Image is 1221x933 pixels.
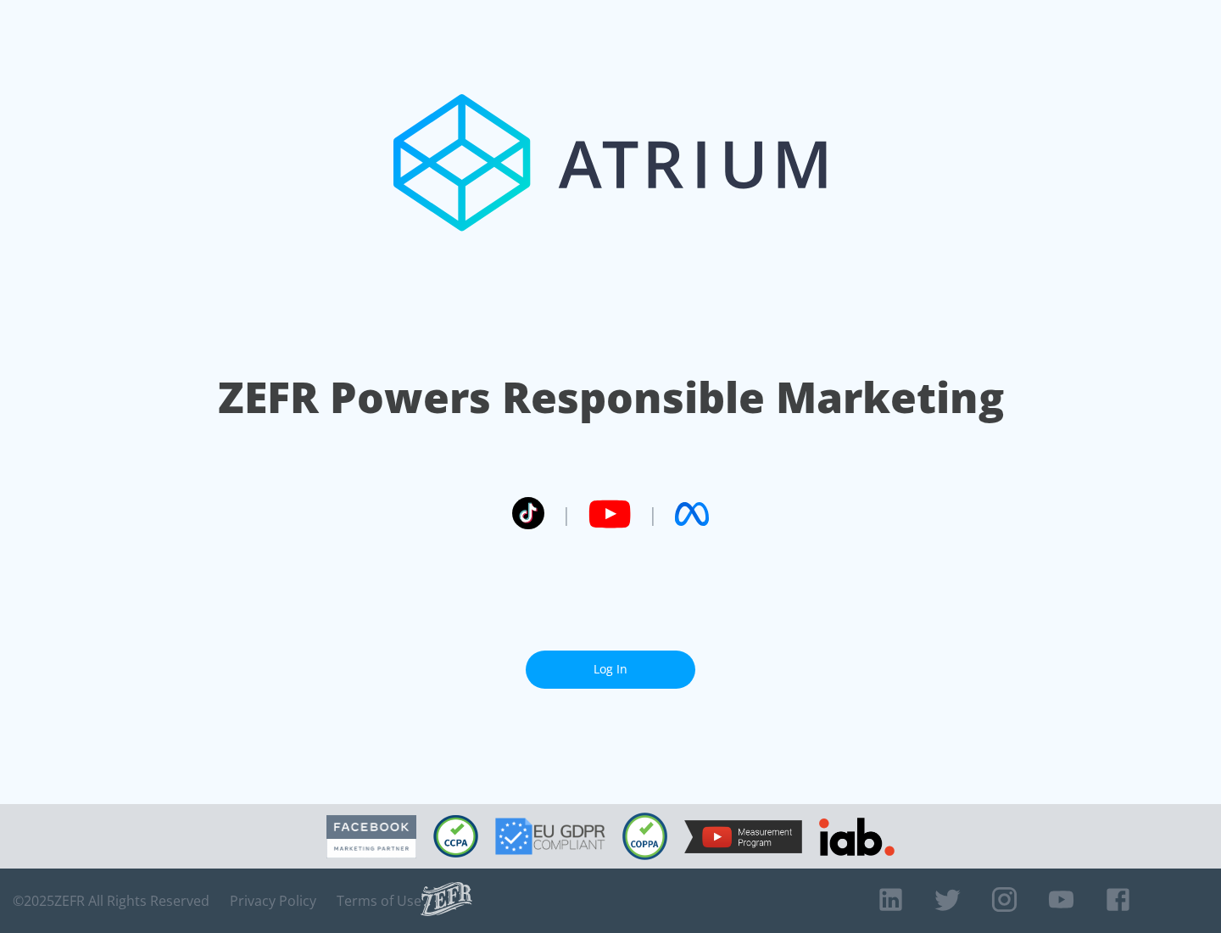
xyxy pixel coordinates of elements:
span: © 2025 ZEFR All Rights Reserved [13,892,209,909]
span: | [561,501,571,527]
a: Privacy Policy [230,892,316,909]
img: IAB [819,818,895,856]
img: COPPA Compliant [622,813,667,860]
img: Facebook Marketing Partner [326,815,416,858]
h1: ZEFR Powers Responsible Marketing [218,368,1004,427]
img: CCPA Compliant [433,815,478,858]
span: | [648,501,658,527]
a: Terms of Use [337,892,421,909]
img: YouTube Measurement Program [684,820,802,853]
img: GDPR Compliant [495,818,605,855]
a: Log In [526,651,695,689]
